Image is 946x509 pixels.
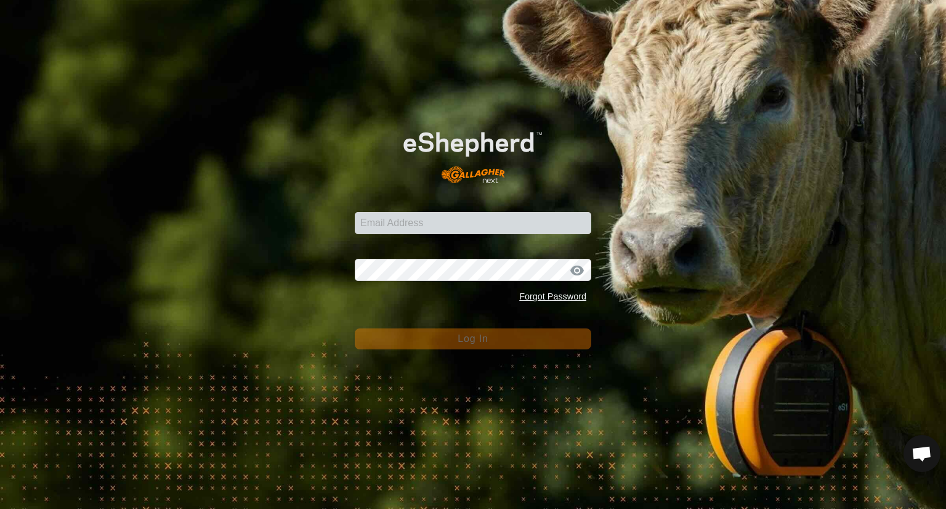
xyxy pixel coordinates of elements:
[904,435,940,472] div: Open chat
[355,212,591,234] input: Email Address
[519,291,586,301] a: Forgot Password
[458,333,488,344] span: Log In
[355,328,591,349] button: Log In
[378,112,567,193] img: E-shepherd Logo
